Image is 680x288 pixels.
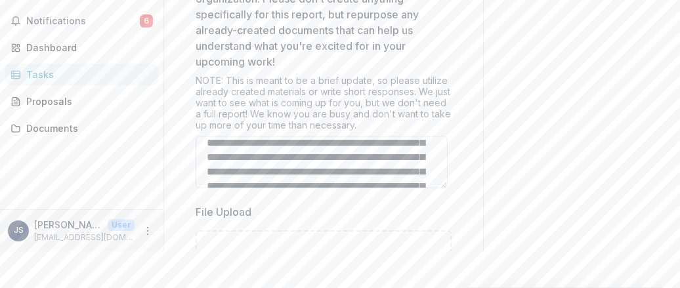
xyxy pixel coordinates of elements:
[5,91,158,112] a: Proposals
[26,16,140,27] span: Notifications
[140,223,156,239] button: More
[26,94,148,108] div: Proposals
[5,64,158,85] a: Tasks
[5,10,158,31] button: Notifications6
[196,204,251,220] p: File Upload
[34,232,135,243] p: [EMAIL_ADDRESS][DOMAIN_NAME]
[108,219,135,231] p: User
[196,75,452,136] div: NOTE: This is meant to be a brief update, so please utilize already created materials or write sh...
[5,117,158,139] a: Documents
[26,41,148,54] div: Dashboard
[140,14,153,28] span: 6
[5,37,158,58] a: Dashboard
[26,121,148,135] div: Documents
[26,68,148,81] div: Tasks
[14,226,24,235] div: Joel Super
[34,218,102,232] p: [PERSON_NAME] Super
